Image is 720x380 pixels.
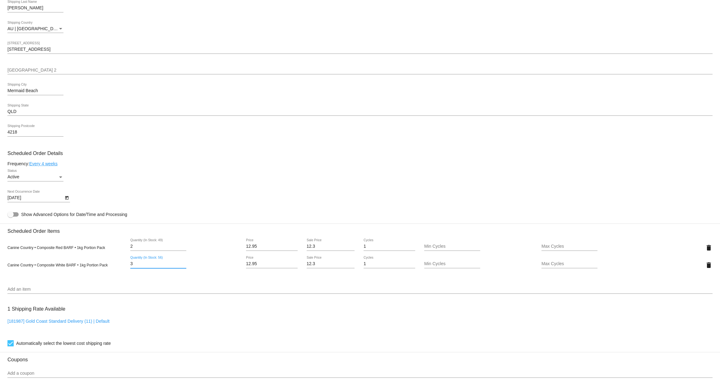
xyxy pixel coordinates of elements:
h3: Scheduled Order Details [7,150,713,156]
input: Sale Price [307,244,355,249]
span: Show Advanced Options for Date/Time and Processing [21,211,127,218]
span: AU | [GEOGRAPHIC_DATA] [7,26,63,31]
input: Cycles [364,261,415,266]
input: Sale Price [307,261,355,266]
input: Price [246,261,298,266]
input: Cycles [364,244,415,249]
input: Min Cycles [424,244,480,249]
mat-icon: delete [705,244,713,251]
span: Canine Country • Composite White BARF • 1kg Portion Pack [7,263,108,267]
div: Frequency: [7,161,713,166]
input: Shipping Street 1 [7,47,713,52]
input: Max Cycles [541,261,597,266]
input: Shipping State [7,109,713,114]
input: Shipping Last Name [7,6,63,11]
input: Quantity (In Stock: 56) [130,261,186,266]
h3: 1 Shipping Rate Available [7,302,65,316]
span: Active [7,174,19,179]
a: Every 4 weeks [29,161,58,166]
input: Add an item [7,287,713,292]
mat-select: Status [7,175,63,180]
a: [181987] Gold Coast Standard Delivery (11) | Default [7,319,109,324]
mat-icon: delete [705,261,713,269]
span: Canine Country • Composite Red BARF • 1kg Portion Pack [7,246,105,250]
input: Quantity (In Stock: 49) [130,244,186,249]
button: Open calendar [63,194,70,201]
span: Automatically select the lowest cost shipping rate [16,340,111,347]
input: Price [246,244,298,249]
input: Shipping Postcode [7,130,63,135]
input: Min Cycles [424,261,480,266]
h3: Coupons [7,352,713,363]
input: Add a coupon [7,371,713,376]
input: Max Cycles [541,244,597,249]
input: Next Occurrence Date [7,195,63,200]
input: Shipping City [7,88,63,93]
mat-select: Shipping Country [7,26,63,31]
h3: Scheduled Order Items [7,223,713,234]
input: Shipping Street 2 [7,68,713,73]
